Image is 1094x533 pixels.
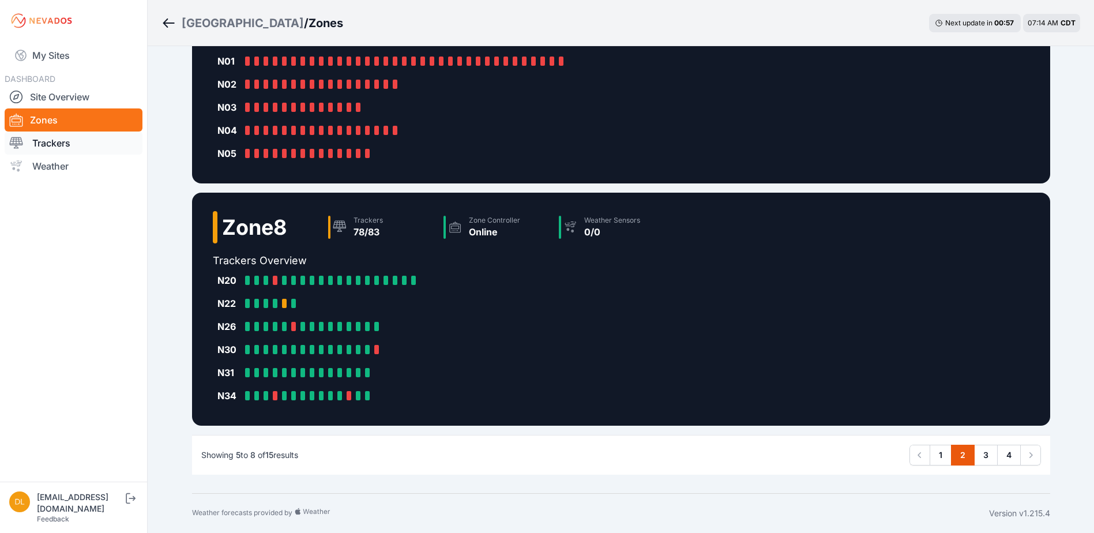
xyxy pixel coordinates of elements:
div: Weather Sensors [584,216,640,225]
div: 78/83 [354,225,383,239]
a: Site Overview [5,85,142,108]
div: N03 [217,100,240,114]
a: 3 [974,445,998,466]
div: N26 [217,320,240,333]
a: 2 [951,445,975,466]
span: 5 [236,450,240,460]
nav: Pagination [909,445,1041,466]
div: N22 [217,296,240,310]
p: Showing to of results [201,449,298,461]
div: N30 [217,343,240,356]
div: N05 [217,147,240,160]
span: / [304,15,309,31]
div: N04 [217,123,240,137]
a: Weather [5,155,142,178]
div: [EMAIL_ADDRESS][DOMAIN_NAME] [37,491,123,515]
img: dlay@prim.com [9,491,30,512]
h2: Trackers Overview [213,253,670,269]
div: 0/0 [584,225,640,239]
h2: Zone 8 [222,216,287,239]
span: 15 [265,450,273,460]
img: Nevados [9,12,74,30]
span: CDT [1061,18,1076,27]
div: N34 [217,389,240,403]
a: My Sites [5,42,142,69]
span: 8 [250,450,255,460]
div: Version v1.215.4 [989,508,1050,519]
a: [GEOGRAPHIC_DATA] [182,15,304,31]
div: Trackers [354,216,383,225]
span: Next update in [945,18,993,27]
div: N02 [217,77,240,91]
a: 4 [997,445,1021,466]
span: DASHBOARD [5,74,55,84]
a: Trackers [5,132,142,155]
div: N20 [217,273,240,287]
span: 07:14 AM [1028,18,1058,27]
div: N31 [217,366,240,380]
div: Zone Controller [469,216,520,225]
div: Weather forecasts provided by [192,508,989,519]
a: Trackers78/83 [324,211,439,243]
a: Weather Sensors0/0 [554,211,670,243]
a: Zones [5,108,142,132]
h3: Zones [309,15,343,31]
div: 00 : 57 [994,18,1015,28]
a: 1 [930,445,952,466]
div: N01 [217,54,240,68]
a: Feedback [37,515,69,523]
div: Online [469,225,520,239]
nav: Breadcrumb [161,8,343,38]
